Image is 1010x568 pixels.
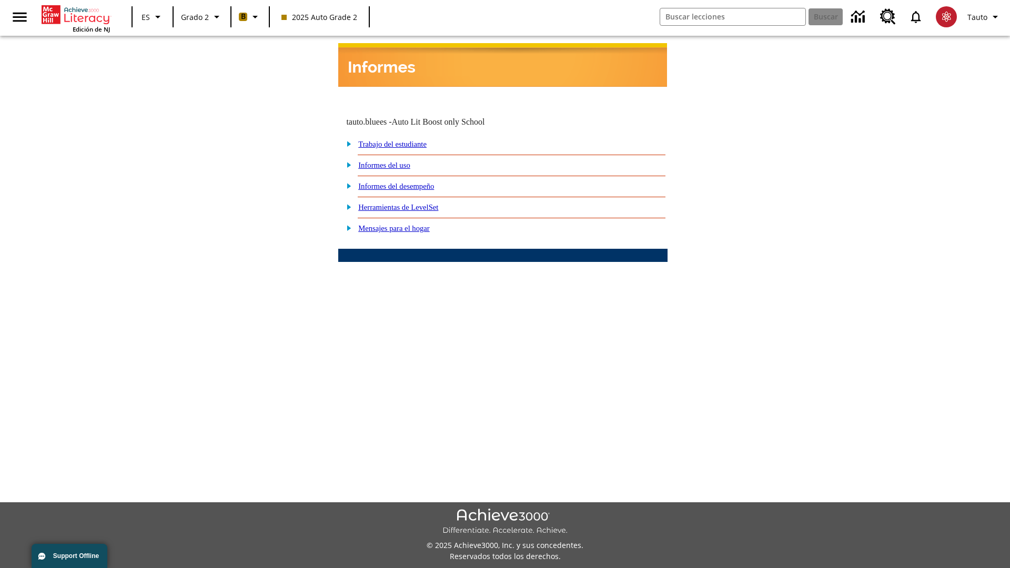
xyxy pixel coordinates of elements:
[281,12,357,23] span: 2025 Auto Grade 2
[936,6,957,27] img: avatar image
[358,140,427,148] a: Trabajo del estudiante
[392,117,485,126] nobr: Auto Lit Boost only School
[874,3,902,31] a: Centro de recursos, Se abrirá en una pestaña nueva.
[32,544,107,568] button: Support Offline
[346,117,540,127] td: tauto.bluees -
[241,10,246,23] span: B
[338,43,667,87] img: header
[235,7,266,26] button: Boost El color de la clase es anaranjado claro. Cambiar el color de la clase.
[177,7,227,26] button: Grado: Grado 2, Elige un grado
[967,12,987,23] span: Tauto
[660,8,805,25] input: Buscar campo
[181,12,209,23] span: Grado 2
[902,3,930,31] a: Notificaciones
[341,223,352,232] img: plus.gif
[358,224,430,232] a: Mensajes para el hogar
[358,161,410,169] a: Informes del uso
[845,3,874,32] a: Centro de información
[142,12,150,23] span: ES
[42,3,110,33] div: Portada
[341,139,352,148] img: plus.gif
[341,202,352,211] img: plus.gif
[341,160,352,169] img: plus.gif
[358,203,438,211] a: Herramientas de LevelSet
[4,2,35,33] button: Abrir el menú lateral
[73,25,110,33] span: Edición de NJ
[136,7,169,26] button: Lenguaje: ES, Selecciona un idioma
[358,182,434,190] a: Informes del desempeño
[53,552,99,560] span: Support Offline
[341,181,352,190] img: plus.gif
[442,509,568,535] img: Achieve3000 Differentiate Accelerate Achieve
[930,3,963,31] button: Escoja un nuevo avatar
[963,7,1006,26] button: Perfil/Configuración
